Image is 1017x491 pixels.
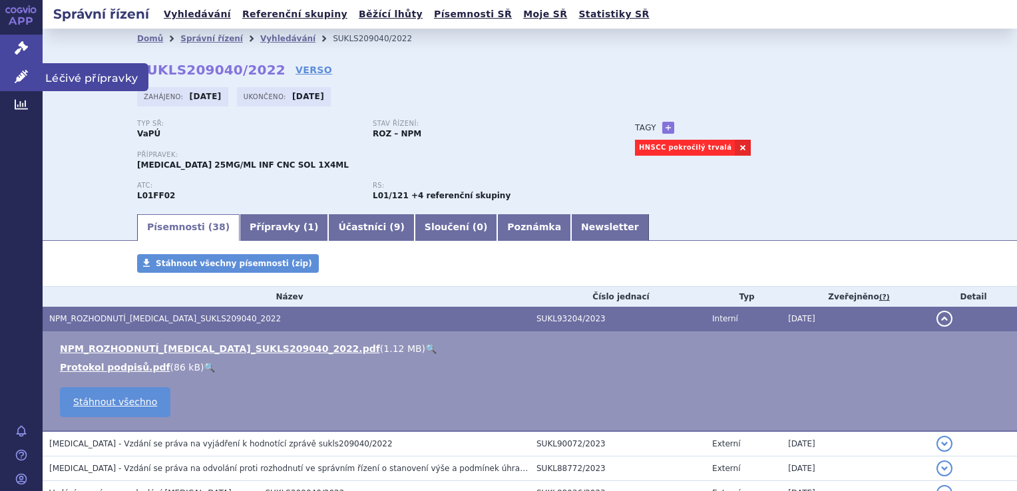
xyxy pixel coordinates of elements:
a: Stáhnout všechny písemnosti (zip) [137,254,319,273]
span: KEYTRUDA - Vzdání se práva na vyjádření k hodnotící zprávě sukls209040/2022 [49,439,393,448]
a: Statistiky SŘ [574,5,653,23]
span: 38 [212,222,225,232]
th: Zveřejněno [781,287,930,307]
p: RS: [373,182,595,190]
strong: PEMBROLIZUMAB [137,191,175,200]
li: SUKLS209040/2022 [333,29,429,49]
span: Interní [712,314,738,323]
span: Externí [712,464,740,473]
span: 86 kB [174,362,200,373]
span: Léčivé přípravky [43,63,148,91]
a: Účastníci (9) [328,214,414,241]
h2: Správní řízení [43,5,160,23]
a: Protokol podpisů.pdf [60,362,170,373]
a: Písemnosti SŘ [430,5,516,23]
strong: VaPÚ [137,129,160,138]
strong: SUKLS209040/2022 [137,62,286,78]
span: NPM_ROZHODNUTÍ_KEYTRUDA_SUKLS209040_2022 [49,314,281,323]
p: Stav řízení: [373,120,595,128]
a: 🔍 [204,362,215,373]
p: Přípravek: [137,151,608,159]
a: Domů [137,34,163,43]
th: Detail [930,287,1017,307]
strong: [DATE] [190,92,222,101]
span: Ukončeno: [244,91,289,102]
a: Běžící lhůty [355,5,427,23]
a: NPM_ROZHODNUTÍ_[MEDICAL_DATA]_SUKLS209040_2022.pdf [60,343,380,354]
h3: Tagy [635,120,656,136]
span: Stáhnout všechny písemnosti (zip) [156,259,312,268]
a: Přípravky (1) [240,214,328,241]
span: 1 [307,222,314,232]
span: [MEDICAL_DATA] 25MG/ML INF CNC SOL 1X4ML [137,160,349,170]
a: + [662,122,674,134]
td: SUKL88772/2023 [530,456,706,481]
span: 0 [477,222,483,232]
td: [DATE] [781,307,930,331]
li: ( ) [60,361,1004,374]
a: Správní řízení [180,34,243,43]
td: SUKL90072/2023 [530,431,706,456]
span: 9 [394,222,401,232]
abbr: (?) [879,293,890,302]
a: Poznámka [497,214,571,241]
a: Newsletter [571,214,649,241]
strong: pembrolizumab [373,191,409,200]
th: Číslo jednací [530,287,706,307]
th: Typ [706,287,781,307]
span: Zahájeno: [144,91,186,102]
a: Sloučení (0) [415,214,497,241]
a: 🔍 [425,343,437,354]
a: Stáhnout všechno [60,387,170,417]
a: HNSCC pokročilý trvalá [635,140,735,156]
a: Vyhledávání [260,34,315,43]
li: ( ) [60,342,1004,355]
th: Název [43,287,530,307]
td: [DATE] [781,456,930,481]
strong: +4 referenční skupiny [411,191,510,200]
span: Externí [712,439,740,448]
button: detail [936,460,952,476]
span: KEYTRUDA - Vzdání se práva na odvolání proti rozhodnutí ve správním řízení o stanovení výše a pod... [49,464,612,473]
strong: ROZ – NPM [373,129,421,138]
a: Moje SŘ [519,5,571,23]
td: SUKL93204/2023 [530,307,706,331]
a: Písemnosti (38) [137,214,240,241]
p: Typ SŘ: [137,120,359,128]
strong: [DATE] [292,92,324,101]
button: detail [936,311,952,327]
button: detail [936,436,952,452]
a: Referenční skupiny [238,5,351,23]
p: ATC: [137,182,359,190]
a: VERSO [296,63,332,77]
span: 1.12 MB [383,343,421,354]
a: Vyhledávání [160,5,235,23]
td: [DATE] [781,431,930,456]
